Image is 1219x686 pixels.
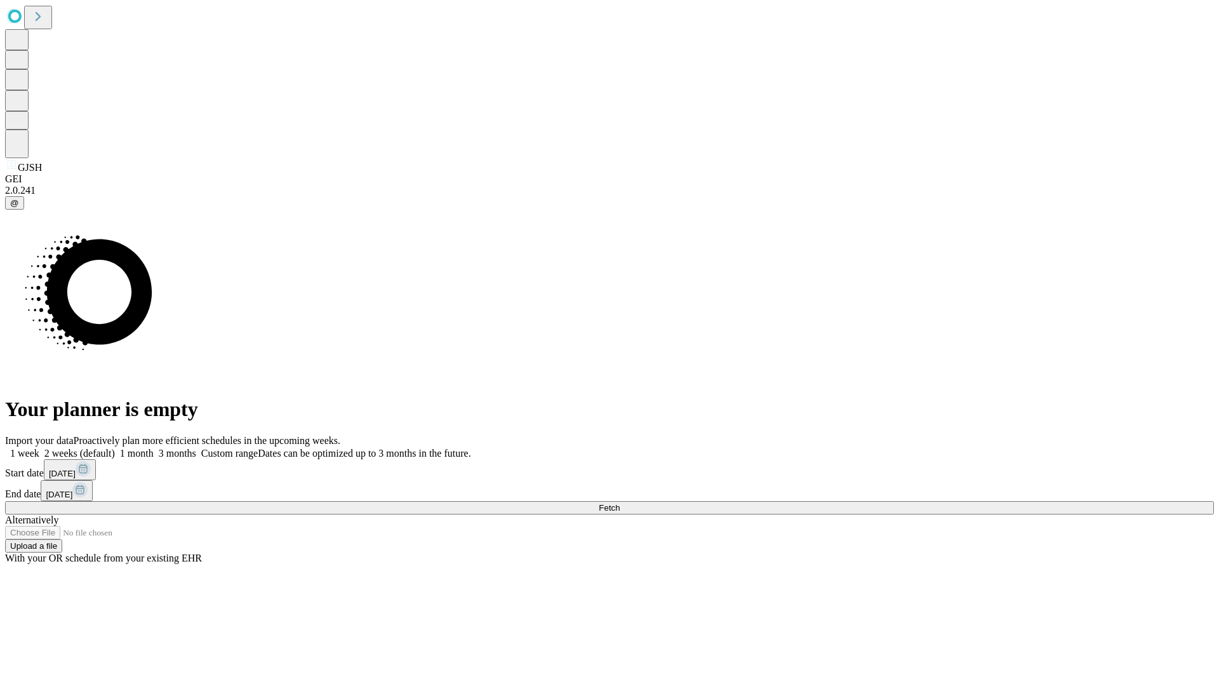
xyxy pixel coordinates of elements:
span: Custom range [201,448,258,459]
span: GJSH [18,162,42,173]
span: 1 week [10,448,39,459]
div: GEI [5,173,1214,185]
span: 3 months [159,448,196,459]
span: [DATE] [46,490,72,499]
span: Dates can be optimized up to 3 months in the future. [258,448,470,459]
span: With your OR schedule from your existing EHR [5,553,202,563]
button: [DATE] [44,459,96,480]
button: Upload a file [5,539,62,553]
span: Import your data [5,435,74,446]
span: Alternatively [5,514,58,525]
span: [DATE] [49,469,76,478]
button: [DATE] [41,480,93,501]
span: 2 weeks (default) [44,448,115,459]
button: @ [5,196,24,210]
div: End date [5,480,1214,501]
span: @ [10,198,19,208]
h1: Your planner is empty [5,398,1214,421]
span: Fetch [599,503,620,513]
div: 2.0.241 [5,185,1214,196]
span: Proactively plan more efficient schedules in the upcoming weeks. [74,435,340,446]
span: 1 month [120,448,154,459]
button: Fetch [5,501,1214,514]
div: Start date [5,459,1214,480]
